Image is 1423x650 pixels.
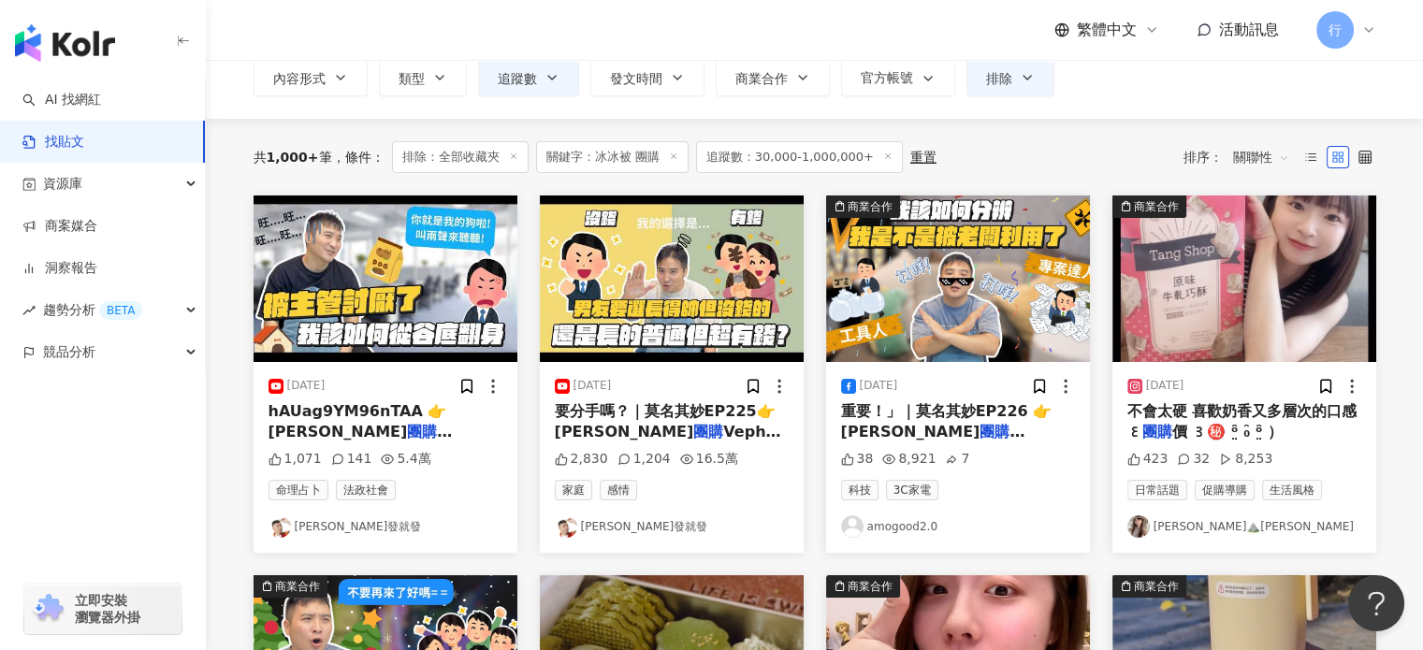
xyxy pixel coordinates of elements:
img: chrome extension [30,594,66,624]
span: 促購導購 [1195,480,1255,500]
mark: 團購 [1142,423,1172,441]
mark: 團購 [693,423,723,441]
img: post-image [254,195,517,362]
img: logo [15,24,115,62]
span: 排除：全部收藏夾 [392,141,529,173]
span: 資源庫 [43,163,82,205]
div: [DATE] [1146,378,1184,394]
span: 發文時間 [610,71,662,86]
div: 16.5萬 [680,450,738,469]
a: KOL Avataramogood2.0 [841,515,1075,538]
span: 競品分析 [43,331,95,373]
div: 2,830 [555,450,608,469]
span: hAUag9YM96nTAA 👉[PERSON_NAME] [269,402,447,441]
img: post-image [540,195,804,362]
img: KOL Avatar [555,515,577,538]
div: 8,253 [1219,450,1272,469]
img: KOL Avatar [269,515,291,538]
span: 條件 ： [332,150,385,165]
span: 日常話題 [1127,480,1187,500]
div: 商業合作 [275,577,320,596]
img: KOL Avatar [1127,515,1150,538]
span: 價 ꒱㊙️ ᵒ̤̑ ₀̑ ᵒ̤̑ ） [1172,423,1283,441]
span: 追蹤數：30,000-1,000,000+ [696,141,903,173]
span: 重要！」｜莫名其妙EP226 👉[PERSON_NAME] [841,402,1053,441]
span: 關聯性 [1233,142,1289,172]
iframe: Help Scout Beacon - Open [1348,575,1404,631]
a: searchAI 找網紅 [22,91,101,109]
div: [DATE] [860,378,898,394]
span: 追蹤數 [498,71,537,86]
div: 商業合作 [848,197,893,216]
div: 38 [841,450,874,469]
span: 科技 [841,480,878,500]
span: 排除 [986,71,1012,86]
div: 商業合作 [848,577,893,596]
button: 發文時間 [590,59,704,96]
div: 32 [1177,450,1210,469]
div: [DATE] [287,378,326,394]
span: rise [22,304,36,317]
button: 排除 [966,59,1054,96]
a: KOL Avatar[PERSON_NAME]發就發 [555,515,789,538]
div: 商業合作 [1134,197,1179,216]
span: 法政社會 [336,480,396,500]
div: 7 [945,450,969,469]
button: 內容形式 [254,59,368,96]
span: 命理占卜 [269,480,328,500]
div: 141 [331,450,372,469]
img: KOL Avatar [841,515,864,538]
div: post-image商業合作 [1112,195,1376,362]
button: 商業合作 [716,59,830,96]
a: chrome extension立即安裝 瀏覽器外掛 [24,584,182,634]
mark: 團購 [407,423,452,441]
span: 家庭 [555,480,592,500]
span: 生活風格 [1262,480,1322,500]
span: 趨勢分析 [43,289,142,331]
a: 商案媒合 [22,217,97,236]
div: 共 筆 [254,150,332,165]
span: 不會太硬 喜歡奶香又多層次的口感 ꒰ [1127,402,1358,441]
img: post-image [826,195,1090,362]
a: KOL Avatar[PERSON_NAME]⛰️[PERSON_NAME] [1127,515,1361,538]
div: 1,204 [617,450,671,469]
span: 要分手嗎？｜莫名其妙EP225👉[PERSON_NAME] [555,402,776,441]
div: 8,921 [882,450,936,469]
div: 1,071 [269,450,322,469]
div: post-image商業合作 [826,195,1090,362]
button: 官方帳號 [841,59,955,96]
button: 追蹤數 [478,59,579,96]
a: KOL Avatar[PERSON_NAME]發就發 [269,515,502,538]
div: 排序： [1183,142,1300,172]
div: [DATE] [574,378,612,394]
span: 立即安裝 瀏覽器外掛 [75,592,140,626]
div: 5.4萬 [381,450,430,469]
a: 找貼文 [22,133,84,152]
span: 繁體中文 [1077,20,1137,40]
div: 商業合作 [1134,577,1179,596]
a: 洞察報告 [22,259,97,278]
button: 類型 [379,59,467,96]
span: 商業合作 [735,71,788,86]
div: 重置 [910,150,937,165]
span: 行 [1329,20,1342,40]
span: 1,000+ [267,150,319,165]
div: BETA [99,301,142,320]
div: 423 [1127,450,1169,469]
span: 3C家電 [886,480,938,500]
span: 類型 [399,71,425,86]
span: 感情 [600,480,637,500]
span: 關鍵字：冰冰被 團購 [536,141,689,173]
span: 內容形式 [273,71,326,86]
span: 官方帳號 [861,70,913,85]
mark: 團購 [980,423,1024,441]
span: 活動訊息 [1219,21,1279,38]
img: post-image [1112,195,1376,362]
